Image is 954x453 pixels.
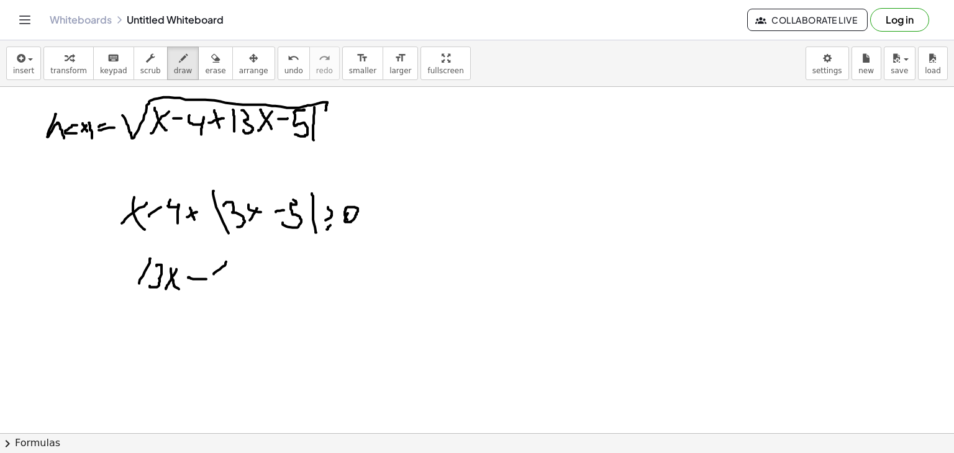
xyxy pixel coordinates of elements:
span: settings [812,66,842,75]
button: insert [6,47,41,80]
button: Log in [870,8,929,32]
span: save [891,66,908,75]
span: keypad [100,66,127,75]
span: redo [316,66,333,75]
span: erase [205,66,225,75]
button: Toggle navigation [15,10,35,30]
button: load [918,47,948,80]
span: larger [389,66,411,75]
button: settings [806,47,849,80]
span: draw [174,66,193,75]
button: Collaborate Live [747,9,868,31]
i: keyboard [107,51,119,66]
span: arrange [239,66,268,75]
button: save [884,47,915,80]
button: undoundo [278,47,310,80]
button: draw [167,47,199,80]
i: format_size [357,51,368,66]
button: new [852,47,881,80]
span: Collaborate Live [758,14,857,25]
span: transform [50,66,87,75]
span: scrub [140,66,161,75]
i: undo [288,51,299,66]
button: format_sizesmaller [342,47,383,80]
span: new [858,66,874,75]
span: undo [284,66,303,75]
span: insert [13,66,34,75]
a: Whiteboards [50,14,112,26]
button: fullscreen [420,47,470,80]
span: fullscreen [427,66,463,75]
button: arrange [232,47,275,80]
button: erase [198,47,232,80]
button: scrub [134,47,168,80]
button: redoredo [309,47,340,80]
button: keyboardkeypad [93,47,134,80]
span: load [925,66,941,75]
span: smaller [349,66,376,75]
button: format_sizelarger [383,47,418,80]
button: transform [43,47,94,80]
i: redo [319,51,330,66]
i: format_size [394,51,406,66]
